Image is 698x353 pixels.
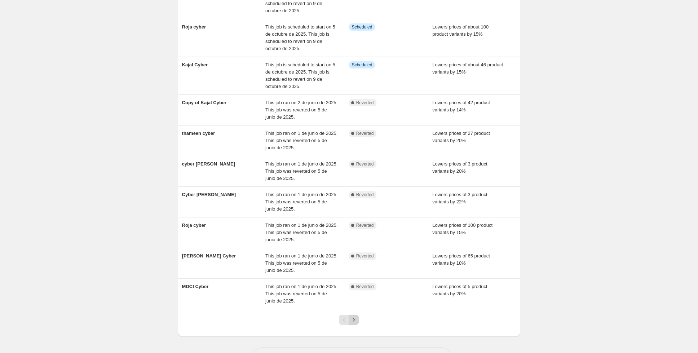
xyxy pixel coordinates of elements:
span: MDCI Cyber [182,284,209,289]
span: Reverted [356,161,374,167]
span: [PERSON_NAME] Cyber [182,253,236,259]
span: Lowers prices of 27 product variants by 20% [432,131,490,143]
span: Reverted [356,284,374,290]
span: Lowers prices of 5 product variants by 20% [432,284,487,296]
span: This job ran on 1 de junio de 2025. This job was reverted on 5 de junio de 2025. [265,253,337,273]
span: This job ran on 2 de junio de 2025. This job was reverted on 5 de junio de 2025. [265,100,337,120]
span: This job is scheduled to start on 5 de octubre de 2025. This job is scheduled to revert on 9 de o... [265,62,335,89]
span: cyber [PERSON_NAME] [182,161,235,167]
span: Lowers prices of 3 product variants by 20% [432,161,487,174]
span: This job ran on 1 de junio de 2025. This job was reverted on 5 de junio de 2025. [265,284,337,304]
span: This job ran on 1 de junio de 2025. This job was reverted on 5 de junio de 2025. [265,131,337,150]
span: Scheduled [352,24,372,30]
span: thameen cyber [182,131,215,136]
span: This job ran on 1 de junio de 2025. This job was reverted on 5 de junio de 2025. [265,192,337,212]
span: Lowers prices of about 46 product variants by 15% [432,62,503,75]
span: Lowers prices of about 100 product variants by 15% [432,24,489,37]
span: Reverted [356,253,374,259]
span: Reverted [356,100,374,106]
span: This job ran on 1 de junio de 2025. This job was reverted on 5 de junio de 2025. [265,161,337,181]
span: Lowers prices of 42 product variants by 14% [432,100,490,112]
span: Kajal Cyber [182,62,208,67]
span: Roja cyber [182,222,206,228]
span: Roja cyber [182,24,206,30]
span: Reverted [356,192,374,198]
span: Copy of Kajal Cyber [182,100,227,105]
button: Next [349,315,359,325]
span: Reverted [356,131,374,136]
span: Lowers prices of 3 product variants by 22% [432,192,487,204]
span: This job ran on 1 de junio de 2025. This job was reverted on 5 de junio de 2025. [265,222,337,242]
nav: Pagination [339,315,359,325]
span: Lowers prices of 100 product variants by 15% [432,222,492,235]
span: This job is scheduled to start on 5 de octubre de 2025. This job is scheduled to revert on 9 de o... [265,24,335,51]
span: Scheduled [352,62,372,68]
span: Cyber [PERSON_NAME] [182,192,236,197]
span: Reverted [356,222,374,228]
span: Lowers prices of 65 product variants by 18% [432,253,490,266]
